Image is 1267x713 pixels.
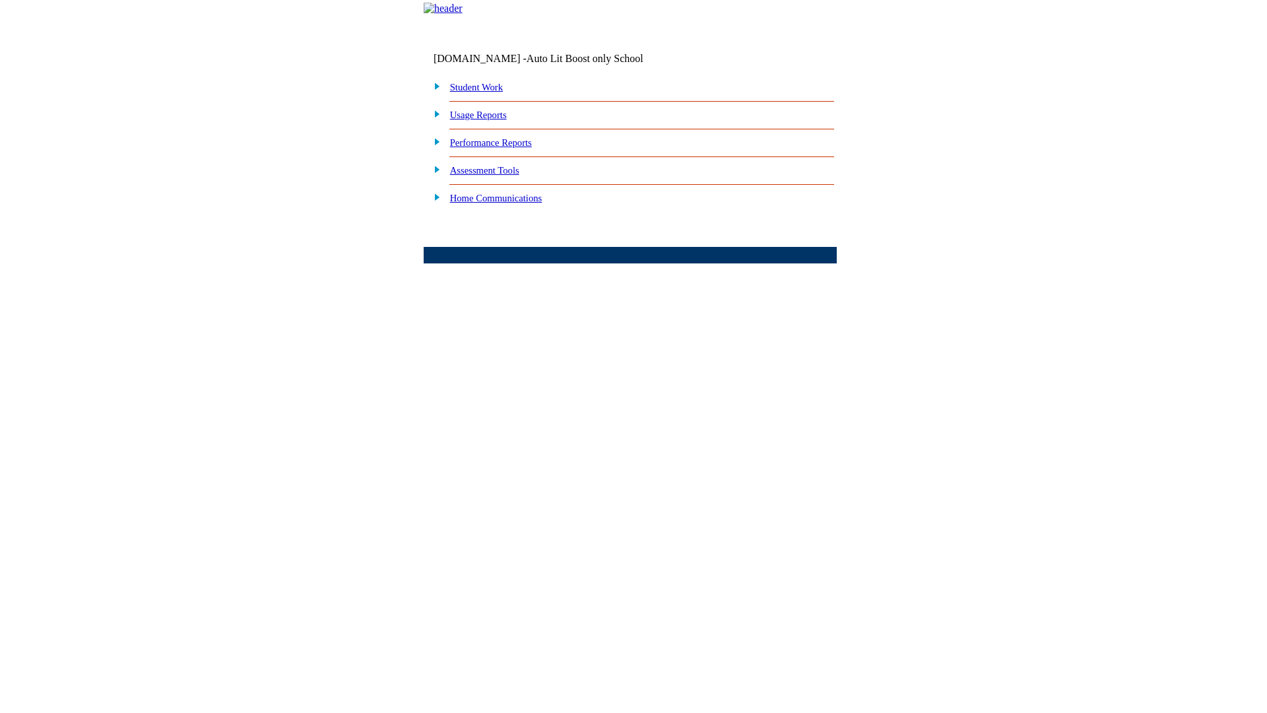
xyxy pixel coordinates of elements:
[450,110,507,120] a: Usage Reports
[427,135,441,147] img: plus.gif
[450,165,519,176] a: Assessment Tools
[427,191,441,203] img: plus.gif
[427,80,441,92] img: plus.gif
[434,53,676,65] td: [DOMAIN_NAME] -
[450,193,542,203] a: Home Communications
[450,137,532,148] a: Performance Reports
[427,108,441,119] img: plus.gif
[424,3,463,15] img: header
[427,163,441,175] img: plus.gif
[450,82,503,92] a: Student Work
[527,53,643,64] nobr: Auto Lit Boost only School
